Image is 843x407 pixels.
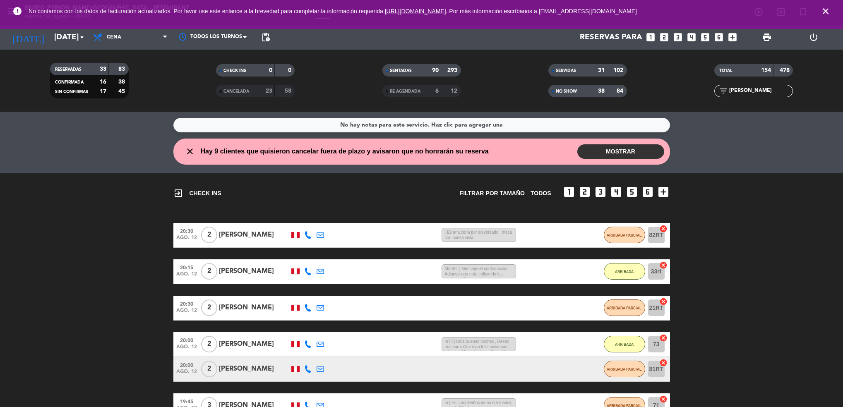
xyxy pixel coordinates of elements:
[176,308,197,317] span: ago. 12
[615,269,634,274] span: ARRIBADA
[447,67,459,73] strong: 293
[659,297,668,306] i: cancel
[176,271,197,281] span: ago. 12
[580,33,642,42] span: Reservas para
[613,67,625,73] strong: 102
[176,369,197,378] span: ago. 12
[390,69,412,73] span: SENTADAS
[607,367,642,371] span: ARRIBADA PARCIAL
[727,32,738,43] i: add_box
[446,8,637,14] a: . Por más información escríbanos a [EMAIL_ADDRESS][DOMAIN_NAME]
[578,185,591,199] i: looks_two
[659,359,668,367] i: cancel
[201,361,217,377] span: 2
[719,69,732,73] span: TOTAL
[185,146,195,156] i: close
[107,34,121,40] span: Cena
[659,261,668,269] i: cancel
[288,67,293,73] strong: 0
[219,230,289,240] div: [PERSON_NAME]
[594,185,607,199] i: looks_3
[728,86,793,96] input: Filtrar por nombre...
[604,227,645,243] button: ARRIBADA PARCIAL
[659,32,670,43] i: looks_two
[531,189,551,198] span: TODOS
[610,185,623,199] i: looks_4
[176,226,197,235] span: 20:30
[556,69,576,73] span: SERVIDAS
[201,146,489,157] span: Hay 9 clientes que quisieron cancelar fuera de plazo y avisaron que no honrarán su reserva
[100,89,106,94] strong: 17
[556,89,577,93] span: NO SHOW
[12,6,22,16] i: error
[780,67,791,73] strong: 478
[460,189,525,198] span: Filtrar por tamaño
[223,89,249,93] span: CANCELADA
[615,342,634,347] span: ARRIBADA
[598,67,605,73] strong: 31
[442,228,516,242] span: | Es una cena por aniversario , mesa con bonita vista.
[269,67,272,73] strong: 0
[659,395,668,403] i: cancel
[176,235,197,244] span: ago. 12
[201,299,217,316] span: 2
[55,90,88,94] span: SIN CONFIRMAR
[761,67,771,73] strong: 154
[607,233,642,237] span: ARRIBADA PARCIAL
[219,266,289,277] div: [PERSON_NAME]
[625,185,639,199] i: looks_5
[77,32,87,42] i: arrow_drop_down
[176,344,197,354] span: ago. 12
[821,6,831,16] i: close
[645,32,656,43] i: looks_one
[118,79,127,85] strong: 38
[762,32,772,42] span: print
[173,188,221,198] span: CHECK INS
[790,25,837,50] div: LOG OUT
[686,32,697,43] i: looks_4
[604,299,645,316] button: ARRIBADA PARCIAL
[432,67,439,73] strong: 90
[219,364,289,374] div: [PERSON_NAME]
[604,336,645,352] button: ARRIBADA
[713,32,724,43] i: looks_6
[435,88,439,94] strong: 6
[176,360,197,369] span: 20:00
[55,67,82,72] span: RESERVADAS
[261,32,271,42] span: pending_actions
[285,88,293,94] strong: 58
[29,8,637,14] span: No contamos con los datos de facturación actualizados. Por favor use este enlance a la brevedad p...
[201,336,217,352] span: 2
[385,8,446,14] a: [URL][DOMAIN_NAME]
[604,361,645,377] button: ARRIBADA PARCIAL
[598,88,605,94] strong: 38
[659,334,668,342] i: cancel
[219,302,289,313] div: [PERSON_NAME]
[657,185,670,199] i: add_box
[607,306,642,310] span: ARRIBADA PARCIAL
[173,188,183,198] i: exit_to_app
[577,144,664,159] button: MOSTRAR
[451,88,459,94] strong: 12
[201,227,217,243] span: 2
[340,120,503,130] div: No hay notas para este servicio. Haz clic para agregar una
[659,225,668,233] i: cancel
[176,335,197,345] span: 20:00
[672,32,683,43] i: looks_3
[176,396,197,406] span: 19:45
[6,28,50,46] i: [DATE]
[100,66,106,72] strong: 33
[100,79,106,85] strong: 16
[266,88,272,94] strong: 23
[442,264,516,278] span: M33RT | Mensaje de confirmación: Adjuntar una nota indicando lo siguiente “Espero que recuerdes e...
[562,185,576,199] i: looks_one
[201,263,217,280] span: 2
[219,339,289,350] div: [PERSON_NAME]
[700,32,711,43] i: looks_5
[604,263,645,280] button: ARRIBADA
[718,86,728,96] i: filter_list
[809,32,819,42] i: power_settings_new
[641,185,654,199] i: looks_6
[390,89,420,93] span: RE AGENDADA
[118,66,127,72] strong: 83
